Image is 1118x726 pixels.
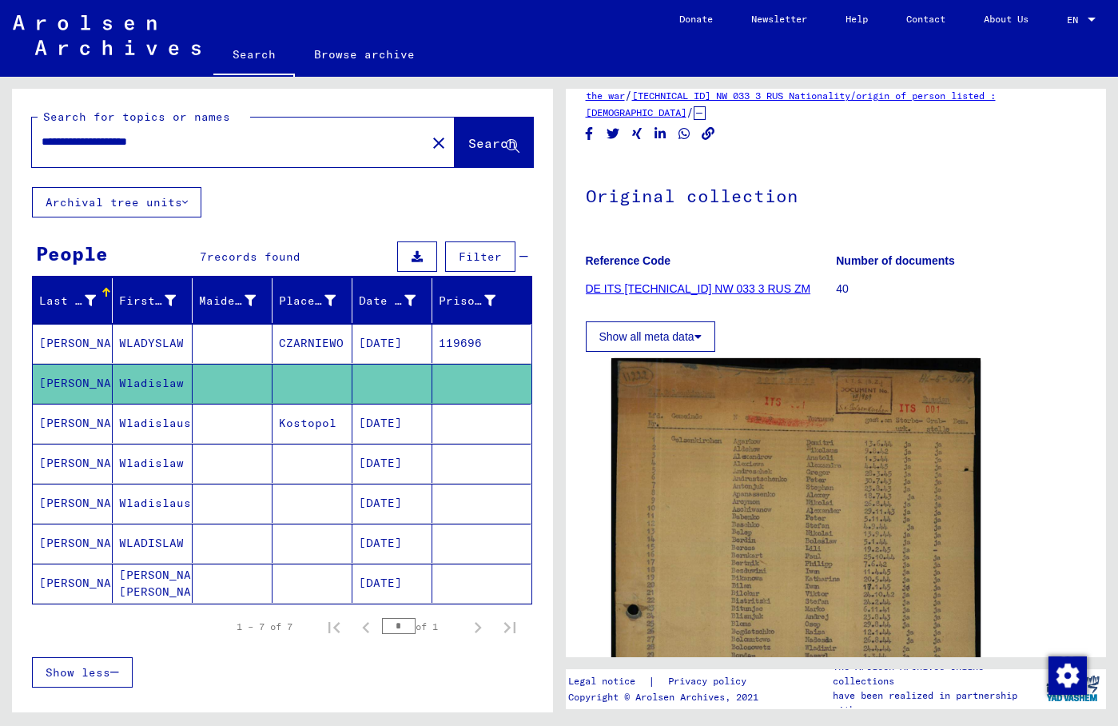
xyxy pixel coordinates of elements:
[494,611,526,643] button: Last page
[432,324,531,363] mat-cell: 119696
[655,673,766,690] a: Privacy policy
[439,293,495,309] div: Prisoner #
[352,564,432,603] mat-cell: [DATE]
[32,187,201,217] button: Archival tree units
[568,690,766,704] p: Copyright © Arolsen Archives, 2021
[833,688,1039,717] p: have been realized in partnership with
[33,404,113,443] mat-cell: [PERSON_NAME]
[273,404,352,443] mat-cell: Kostopol
[629,124,646,144] button: Share on Xing
[1043,668,1103,708] img: yv_logo.png
[279,293,336,309] div: Place of Birth
[43,110,230,124] mat-label: Search for topics or names
[350,611,382,643] button: Previous page
[652,124,669,144] button: Share on LinkedIn
[423,126,455,158] button: Clear
[462,611,494,643] button: Next page
[352,444,432,483] mat-cell: [DATE]
[455,118,533,167] button: Search
[439,288,515,313] div: Prisoner #
[295,35,434,74] a: Browse archive
[237,620,292,634] div: 1 – 7 of 7
[119,293,176,309] div: First Name
[199,293,256,309] div: Maiden Name
[318,611,350,643] button: First page
[113,444,193,483] mat-cell: Wladislaw
[352,484,432,523] mat-cell: [DATE]
[113,364,193,403] mat-cell: Wladislaw
[568,673,766,690] div: |
[700,124,717,144] button: Copy link
[36,239,108,268] div: People
[686,105,694,119] span: /
[1048,656,1086,694] div: Change consent
[359,293,416,309] div: Date of Birth
[568,673,648,690] a: Legal notice
[113,404,193,443] mat-cell: Wladislaus
[352,324,432,363] mat-cell: [DATE]
[459,249,502,264] span: Filter
[352,278,432,323] mat-header-cell: Date of Birth
[676,124,693,144] button: Share on WhatsApp
[207,249,300,264] span: records found
[273,278,352,323] mat-header-cell: Place of Birth
[200,249,207,264] span: 7
[586,321,715,352] button: Show all meta data
[586,159,1087,229] h1: Original collection
[32,657,133,688] button: Show less
[352,524,432,563] mat-cell: [DATE]
[33,324,113,363] mat-cell: [PERSON_NAME]
[113,278,193,323] mat-header-cell: First Name
[432,278,531,323] mat-header-cell: Prisoner #
[445,241,515,272] button: Filter
[33,564,113,603] mat-cell: [PERSON_NAME]
[33,484,113,523] mat-cell: [PERSON_NAME]
[836,254,955,267] b: Number of documents
[359,288,436,313] div: Date of Birth
[352,404,432,443] mat-cell: [DATE]
[33,524,113,563] mat-cell: [PERSON_NAME]
[33,364,113,403] mat-cell: [PERSON_NAME]
[586,282,811,295] a: DE ITS [TECHNICAL_ID] NW 033 3 RUS ZM
[279,288,356,313] div: Place of Birth
[119,288,196,313] div: First Name
[113,324,193,363] mat-cell: WLADYSLAW
[586,90,996,118] a: [TECHNICAL_ID] NW 033 3 RUS Nationality/origin of person listed : [DEMOGRAPHIC_DATA]
[625,88,632,102] span: /
[39,288,116,313] div: Last Name
[39,293,96,309] div: Last Name
[468,135,516,151] span: Search
[581,124,598,144] button: Share on Facebook
[1048,656,1087,695] img: Change consent
[213,35,295,77] a: Search
[193,278,273,323] mat-header-cell: Maiden Name
[836,281,1086,297] p: 40
[199,288,276,313] div: Maiden Name
[113,484,193,523] mat-cell: Wladislaus
[113,524,193,563] mat-cell: WLADISLAW
[586,254,671,267] b: Reference Code
[113,564,193,603] mat-cell: [PERSON_NAME] [PERSON_NAME]
[13,15,201,55] img: Arolsen_neg.svg
[833,660,1039,688] p: The Arolsen Archives online collections
[429,134,448,153] mat-icon: close
[605,124,622,144] button: Share on Twitter
[33,444,113,483] mat-cell: [PERSON_NAME]
[33,278,113,323] mat-header-cell: Last Name
[46,665,110,680] span: Show less
[382,619,462,634] div: of 1
[273,324,352,363] mat-cell: CZARNIEWO
[1067,14,1084,26] span: EN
